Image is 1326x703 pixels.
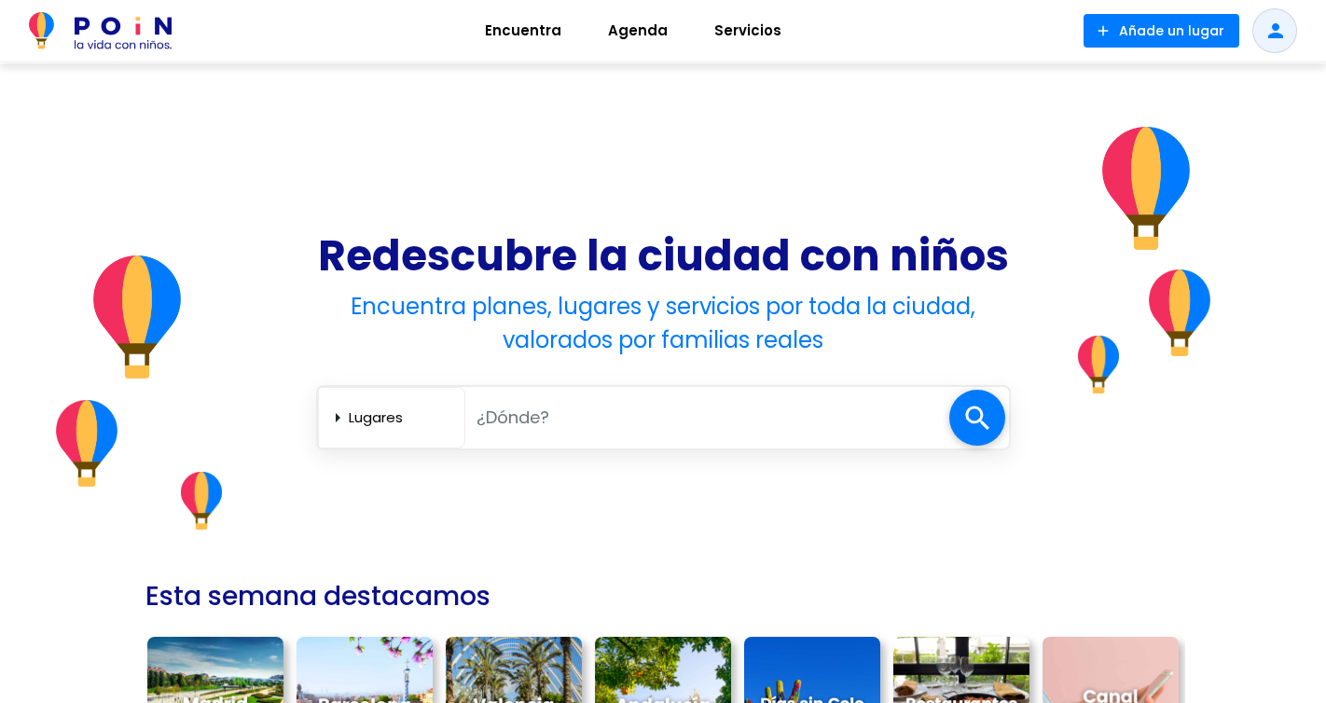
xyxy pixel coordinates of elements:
[585,8,691,53] a: Agenda
[29,12,172,49] img: POiN
[477,16,570,46] span: Encuentra
[706,16,790,46] span: Servicios
[349,402,457,433] select: arrow_right
[465,398,949,436] input: ¿Dónde?
[600,16,676,46] span: Agenda
[462,8,585,53] a: Encuentra
[1084,14,1239,48] button: Añade un lugar
[691,8,805,53] a: Servicios
[316,290,1011,357] h4: Encuentra planes, lugares y servicios por toda la ciudad, valorados por familias reales
[145,572,490,620] h2: Esta semana destacamos
[326,407,349,429] span: arrow_right
[316,229,1011,283] h1: Redescubre la ciudad con niños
